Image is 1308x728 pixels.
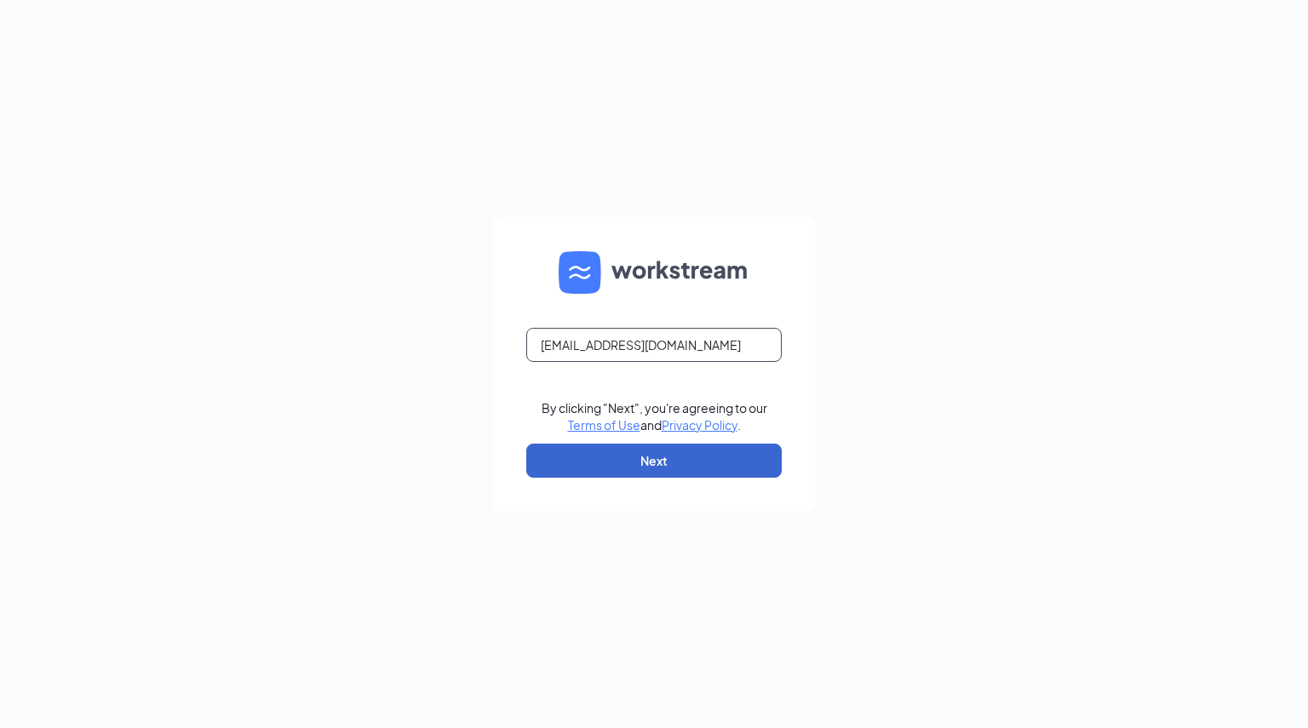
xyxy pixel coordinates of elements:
a: Privacy Policy [662,417,737,433]
div: By clicking "Next", you're agreeing to our and . [542,399,767,433]
input: Email [526,328,782,362]
a: Terms of Use [568,417,640,433]
button: Next [526,444,782,478]
img: WS logo and Workstream text [559,251,749,294]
